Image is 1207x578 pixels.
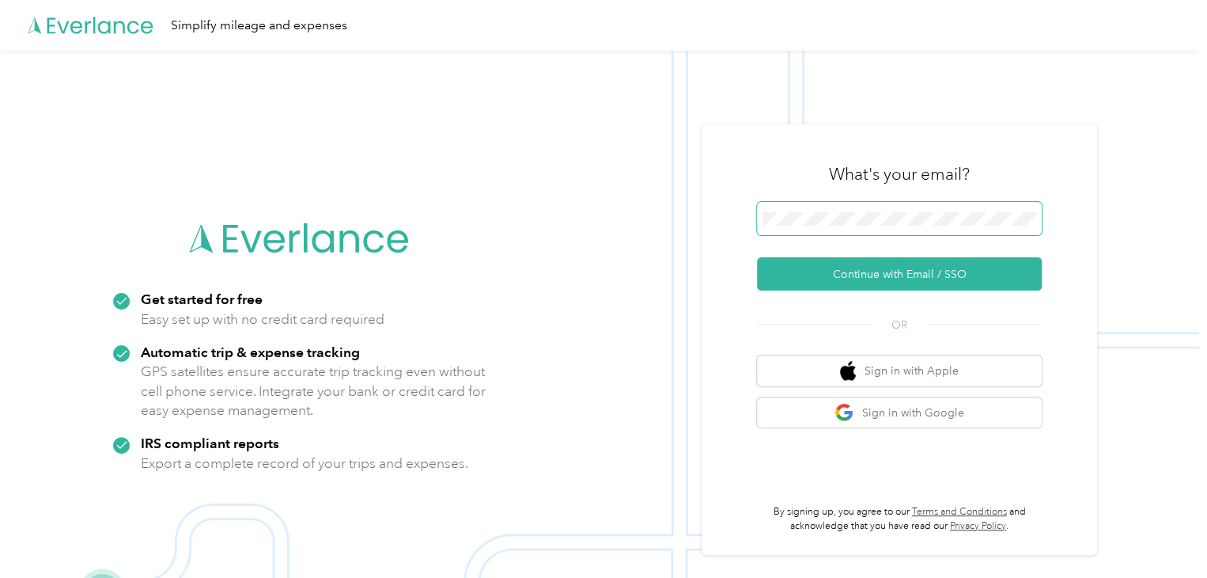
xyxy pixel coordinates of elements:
[141,454,468,473] p: Export a complete record of your trips and expenses.
[912,506,1007,518] a: Terms and Conditions
[757,356,1042,386] button: apple logoSign in with Apple
[757,505,1042,533] p: By signing up, you agree to our and acknowledge that you have read our .
[872,317,927,333] span: OR
[757,257,1042,291] button: Continue with Email / SSO
[141,310,384,329] p: Easy set up with no credit card required
[757,397,1042,428] button: google logoSign in with Google
[171,16,347,36] div: Simplify mileage and expenses
[840,361,856,381] img: apple logo
[141,435,279,451] strong: IRS compliant reports
[141,344,360,360] strong: Automatic trip & expense tracking
[950,520,1006,532] a: Privacy Policy
[141,291,263,307] strong: Get started for free
[829,163,970,185] h3: What's your email?
[141,362,486,420] p: GPS satellites ensure accurate trip tracking even without cell phone service. Integrate your bank...
[834,403,854,423] img: google logo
